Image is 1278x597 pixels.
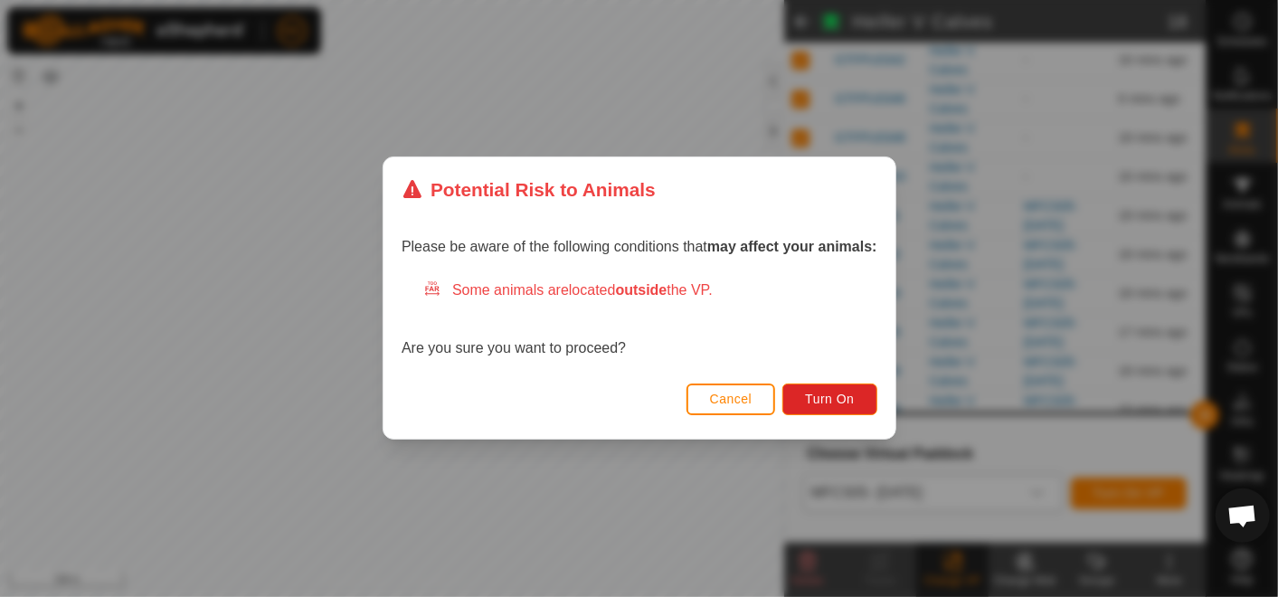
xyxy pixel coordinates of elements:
[686,384,775,415] button: Cancel
[782,384,876,415] button: Turn On
[402,240,877,255] span: Please be aware of the following conditions that
[402,280,877,360] div: Are you sure you want to proceed?
[707,240,877,255] strong: may affect your animals:
[615,283,667,298] strong: outside
[709,393,752,407] span: Cancel
[423,280,877,302] div: Some animals are
[402,175,656,204] div: Potential Risk to Animals
[805,393,854,407] span: Turn On
[569,283,713,298] span: located the VP.
[1216,488,1270,543] div: Open chat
